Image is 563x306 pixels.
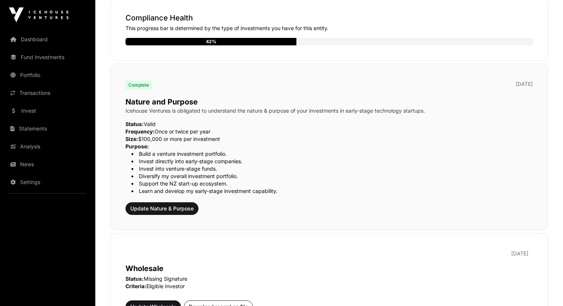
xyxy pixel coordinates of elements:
[6,49,89,65] a: Fund Investments
[130,205,194,212] span: Update Nature & Purpose
[125,135,533,143] p: $100,000 or more per investment
[9,7,69,22] img: Icehouse Ventures Logo
[125,97,533,107] p: Nature and Purpose
[125,275,533,283] p: Missing Signature
[125,128,155,135] span: Frequency:
[131,158,533,165] li: Invest directly into early-stage companies.
[131,150,533,158] li: Build a venture investment portfolio.
[526,270,563,306] iframe: Chat Widget
[128,82,149,88] span: Complete
[6,138,89,155] a: Analysis
[125,263,533,274] p: Wholesale
[6,174,89,190] a: Settings
[6,31,89,48] a: Dashboard
[125,13,533,23] p: Compliance Health
[125,128,533,135] p: Once or twice per year
[125,25,533,32] p: This progress bar is determined by the type of investments you have for this entity.
[125,283,533,290] p: Eligible Investor
[131,165,533,173] li: Invest into venture-stage funds.
[6,103,89,119] a: Invest
[206,38,216,45] div: 42%
[125,283,146,289] span: Criteria:
[6,156,89,173] a: News
[125,143,533,150] p: Purpose:
[125,202,198,215] button: Update Nature & Purpose
[125,120,533,128] p: Valid
[125,136,138,142] span: Size:
[125,107,533,115] p: Icehouse Ventures is obligated to understand the nature & purpose of your investments in early-st...
[6,120,89,137] a: Statements
[6,85,89,101] a: Transactions
[516,80,533,88] p: [DATE]
[6,67,89,83] a: Portfolio
[131,173,533,180] li: Diversify my overall investment portfolio.
[511,250,528,257] p: [DATE]
[125,276,144,282] span: Status:
[131,187,533,195] li: Learn and develop my early-stage investment capability.
[131,180,533,187] li: Support the NZ start-up ecosystem.
[125,121,144,127] span: Status:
